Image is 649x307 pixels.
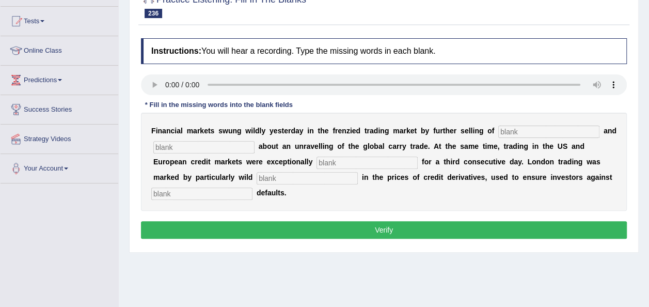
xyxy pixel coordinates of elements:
b: n [166,127,171,135]
b: a [572,142,576,150]
b: l [468,127,470,135]
b: i [472,127,474,135]
b: e [279,158,283,166]
b: u [488,158,493,166]
b: c [388,142,392,150]
input: blank [498,126,599,138]
b: n [286,142,291,150]
b: r [367,127,369,135]
b: f [342,142,344,150]
b: i [378,127,380,135]
b: s [218,127,223,135]
b: r [455,173,458,181]
a: Strategy Videos [1,125,118,150]
b: a [306,142,310,150]
b: e [465,127,469,135]
b: r [454,127,456,135]
b: t [208,127,211,135]
b: l [383,142,385,150]
b: g [237,127,242,135]
b: o [292,158,296,166]
b: n [182,158,187,166]
b: d [374,127,378,135]
b: h [351,142,355,150]
b: i [362,173,364,181]
b: l [253,127,255,135]
b: t [439,142,441,150]
b: g [385,127,389,135]
b: i [175,127,177,135]
b: y [270,127,274,135]
b: e [204,127,208,135]
b: b [374,142,378,150]
b: l [470,127,472,135]
b: i [307,127,309,135]
b: w [239,173,244,181]
b: a [300,158,305,166]
b: p [170,158,175,166]
b: i [471,173,473,181]
b: r [440,127,442,135]
b: y [230,173,234,181]
b: o [413,173,417,181]
b: w [587,158,592,166]
b: n [472,158,477,166]
b: e [450,127,454,135]
b: n [364,173,369,181]
b: e [401,173,405,181]
b: h [375,173,379,181]
b: a [221,173,226,181]
b: l [229,173,231,181]
b: x [271,158,275,166]
b: t [440,173,443,181]
b: a [282,142,287,150]
b: o [165,158,170,166]
b: r [399,142,402,150]
b: k [406,127,410,135]
input: blank [153,141,255,153]
b: a [435,158,439,166]
b: i [532,142,534,150]
b: s [477,158,481,166]
b: t [276,142,278,150]
b: s [404,173,408,181]
b: t [558,158,561,166]
b: e [259,158,263,166]
b: e [410,127,415,135]
b: f [333,127,335,135]
b: n [576,142,580,150]
b: n [574,158,578,166]
b: r [413,142,415,150]
b: t [372,173,375,181]
b: r [163,158,165,166]
b: n [474,127,479,135]
b: e [474,142,479,150]
b: A [434,142,439,150]
b: l [246,173,248,181]
b: r [288,127,291,135]
b: n [157,127,162,135]
b: a [221,158,225,166]
b: v [310,142,314,150]
b: a [295,127,299,135]
b: d [510,158,514,166]
b: i [450,158,452,166]
b: e [494,142,498,150]
b: e [424,142,428,150]
b: k [228,158,232,166]
b: e [379,173,383,181]
b: t [543,142,545,150]
b: r [428,173,430,181]
b: m [393,127,399,135]
b: e [198,158,202,166]
b: n [324,142,329,150]
b: d [434,173,439,181]
b: n [608,127,612,135]
div: * Fill in the missing words into the blank fields [141,100,297,110]
b: t [287,158,290,166]
b: c [464,158,468,166]
b: c [211,173,215,181]
b: F [151,127,156,135]
b: c [191,158,195,166]
b: o [545,158,550,166]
